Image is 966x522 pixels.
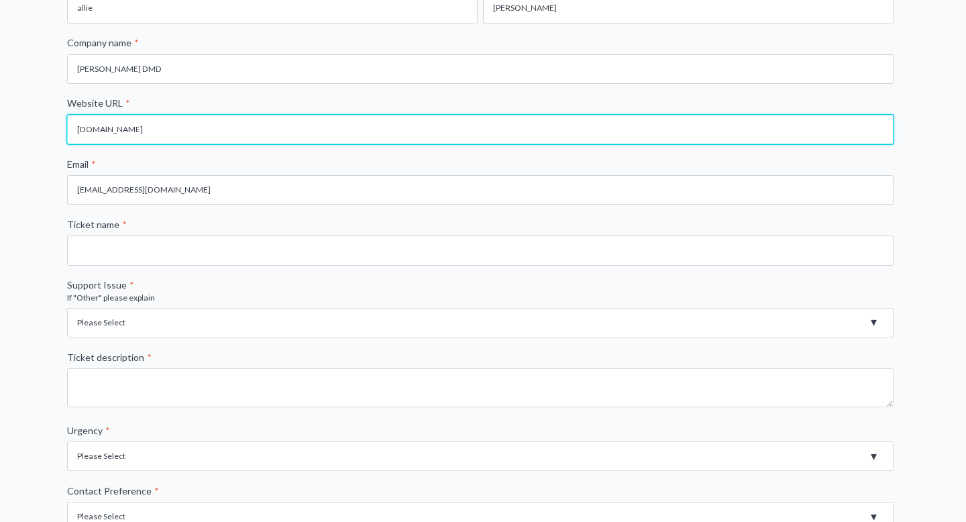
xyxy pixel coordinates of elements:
span: Company name [67,37,131,48]
span: Ticket description [67,352,144,363]
span: Urgency [67,425,103,436]
span: Website URL [67,97,123,109]
span: Contact Preference [67,485,152,497]
span: Ticket name [67,219,119,230]
span: Email [67,158,89,170]
span: Support Issue [67,279,127,291]
legend: If "Other" please explain [67,292,899,303]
